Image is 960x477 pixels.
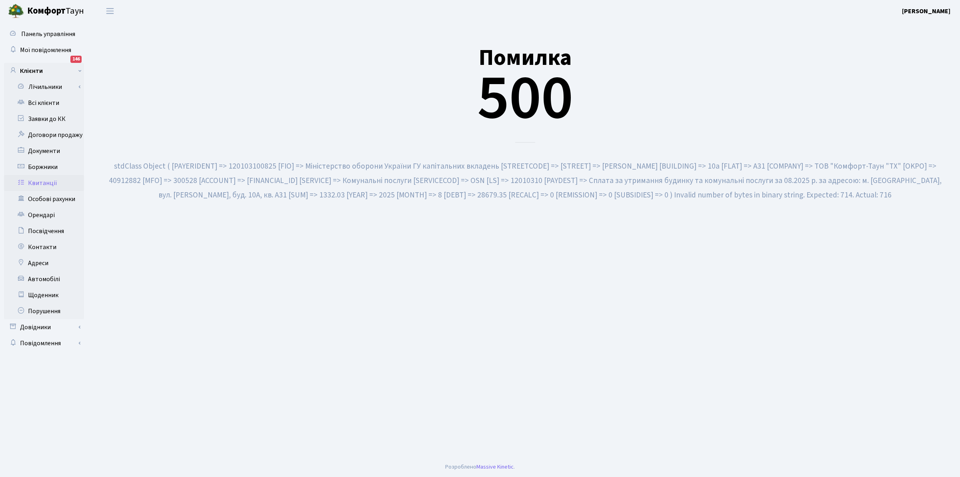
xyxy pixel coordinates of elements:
[21,30,75,38] span: Панель управління
[70,56,82,63] div: 146
[109,161,942,201] small: stdClass Object ( [PAYERIDENT] => 120103100825 [FIO] => Міністерство оборони України ГУ капітальн...
[102,25,948,143] div: 500
[4,335,84,351] a: Повідомлення
[4,175,84,191] a: Квитанції
[4,111,84,127] a: Заявки до КК
[902,7,950,16] b: [PERSON_NAME]
[4,42,84,58] a: Мої повідомлення146
[479,42,572,74] small: Помилка
[4,207,84,223] a: Орендарі
[4,319,84,335] a: Довідники
[4,223,84,239] a: Посвідчення
[445,463,515,471] div: Розроблено .
[20,46,71,54] span: Мої повідомлення
[476,463,514,471] a: Massive Kinetic
[4,159,84,175] a: Боржники
[8,3,24,19] img: logo.png
[902,6,950,16] a: [PERSON_NAME]
[4,303,84,319] a: Порушення
[4,95,84,111] a: Всі клієнти
[4,63,84,79] a: Клієнти
[4,271,84,287] a: Автомобілі
[4,191,84,207] a: Особові рахунки
[9,79,84,95] a: Лічильники
[4,143,84,159] a: Документи
[4,255,84,271] a: Адреси
[4,127,84,143] a: Договори продажу
[27,4,84,18] span: Таун
[27,4,66,17] b: Комфорт
[4,287,84,303] a: Щоденник
[4,239,84,255] a: Контакти
[4,26,84,42] a: Панель управління
[100,4,120,18] button: Переключити навігацію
